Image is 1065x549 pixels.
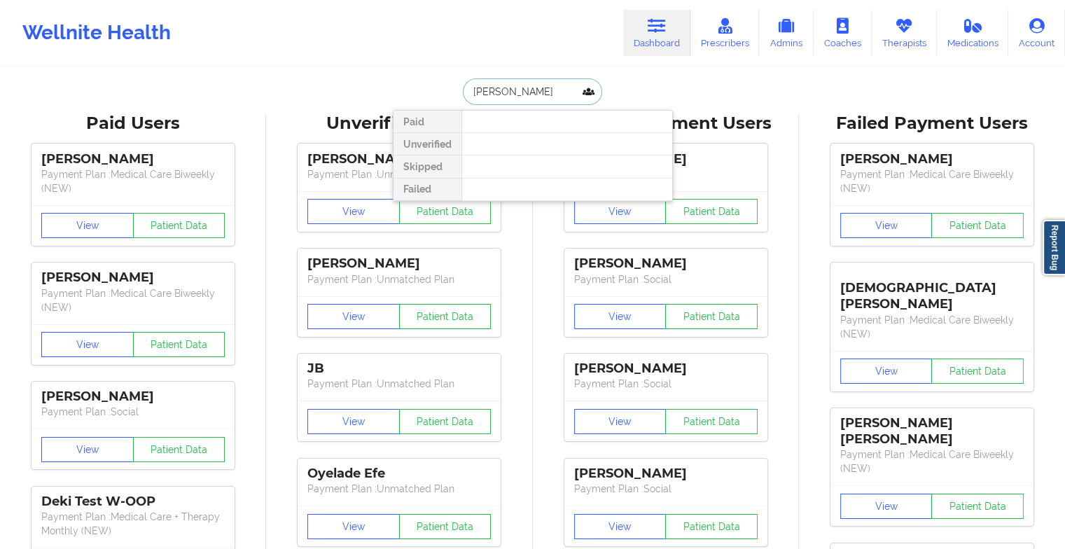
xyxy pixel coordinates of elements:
p: Payment Plan : Medical Care Biweekly (NEW) [41,167,225,195]
div: [PERSON_NAME] [574,361,758,377]
div: JB [307,361,491,377]
div: [PERSON_NAME] [PERSON_NAME] [840,415,1024,447]
div: [DEMOGRAPHIC_DATA][PERSON_NAME] [840,270,1024,312]
p: Payment Plan : Unmatched Plan [307,272,491,286]
button: View [574,199,667,224]
a: Coaches [814,10,872,56]
div: Skipped [394,155,461,178]
p: Payment Plan : Unmatched Plan [307,482,491,496]
div: Paid Users [10,113,256,134]
a: Account [1008,10,1065,56]
button: Patient Data [665,514,758,539]
div: [PERSON_NAME] [41,389,225,405]
div: Deki Test W-OOP [41,494,225,510]
button: Patient Data [665,199,758,224]
div: Unverified [394,133,461,155]
button: View [41,437,134,462]
div: [PERSON_NAME] [840,151,1024,167]
div: Paid [394,111,461,133]
button: Patient Data [665,409,758,434]
div: [PERSON_NAME] [574,466,758,482]
button: Patient Data [931,213,1024,238]
div: Failed Payment Users [809,113,1055,134]
p: Payment Plan : Medical Care Biweekly (NEW) [840,447,1024,475]
button: Patient Data [399,304,492,329]
div: [PERSON_NAME] [307,256,491,272]
p: Payment Plan : Medical Care Biweekly (NEW) [41,286,225,314]
p: Payment Plan : Social [574,482,758,496]
button: Patient Data [399,199,492,224]
button: View [307,409,400,434]
button: View [41,332,134,357]
p: Payment Plan : Social [574,272,758,286]
button: Patient Data [665,304,758,329]
p: Payment Plan : Unmatched Plan [307,167,491,181]
button: View [840,213,933,238]
p: Payment Plan : Unmatched Plan [307,377,491,391]
button: Patient Data [399,409,492,434]
a: Medications [937,10,1009,56]
button: View [307,199,400,224]
div: Oyelade Efe [307,466,491,482]
button: Patient Data [931,359,1024,384]
a: Therapists [872,10,937,56]
p: Payment Plan : Social [574,377,758,391]
button: Patient Data [931,494,1024,519]
button: View [574,514,667,539]
div: Failed [394,179,461,201]
a: Dashboard [623,10,690,56]
button: Patient Data [399,514,492,539]
button: View [840,359,933,384]
div: [PERSON_NAME] [41,151,225,167]
a: Admins [759,10,814,56]
button: View [840,494,933,519]
button: Patient Data [133,437,225,462]
button: View [307,304,400,329]
button: View [574,409,667,434]
div: [PERSON_NAME] [574,256,758,272]
div: Unverified Users [276,113,522,134]
button: View [574,304,667,329]
p: Payment Plan : Medical Care + Therapy Monthly (NEW) [41,510,225,538]
p: Payment Plan : Medical Care Biweekly (NEW) [840,167,1024,195]
button: Patient Data [133,213,225,238]
button: View [41,213,134,238]
p: Payment Plan : Social [41,405,225,419]
p: Payment Plan : Medical Care Biweekly (NEW) [840,313,1024,341]
div: [PERSON_NAME] [307,151,491,167]
button: Patient Data [133,332,225,357]
a: Prescribers [690,10,760,56]
button: View [307,514,400,539]
a: Report Bug [1043,220,1065,275]
div: [PERSON_NAME] [41,270,225,286]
